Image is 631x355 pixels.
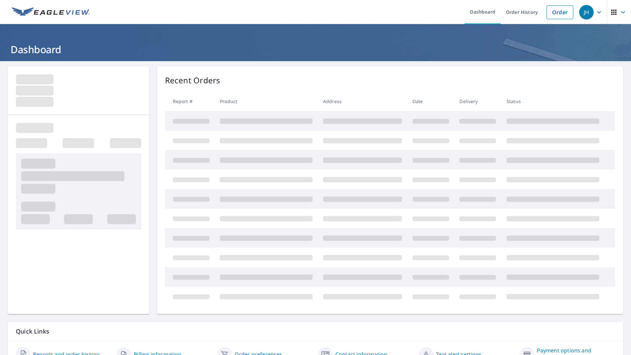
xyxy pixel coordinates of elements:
th: Status [501,92,605,111]
p: Recent Orders [165,74,220,86]
p: Quick Links [16,327,615,335]
img: EV Logo [12,7,90,17]
a: Order [547,5,573,19]
th: Address [318,92,407,111]
th: Delivery [454,92,501,111]
th: Report # [165,92,215,111]
th: Date [407,92,454,111]
div: JH [579,5,594,20]
th: Product [215,92,318,111]
h1: Dashboard [8,43,623,56]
